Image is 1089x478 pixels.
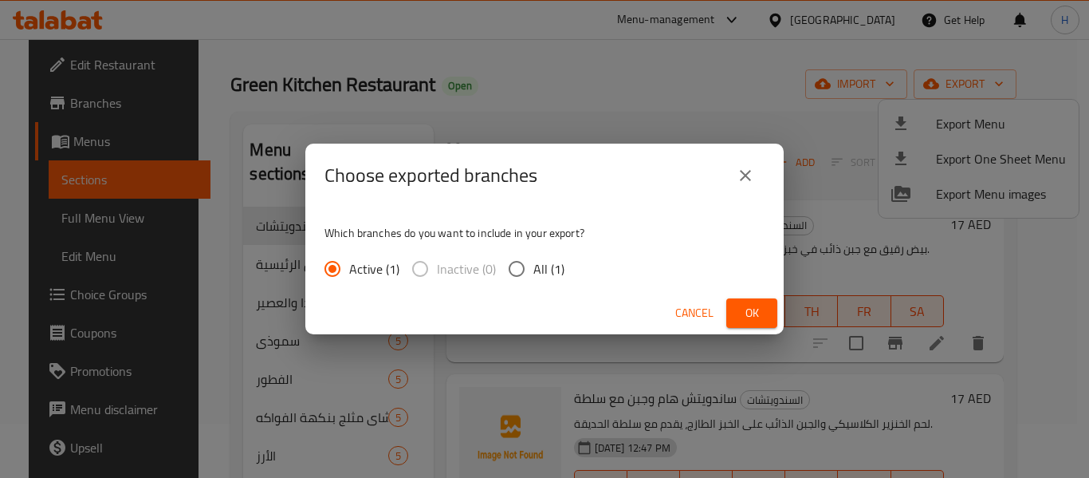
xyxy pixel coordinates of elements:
span: All (1) [533,259,564,279]
button: Cancel [669,298,720,328]
button: close [726,156,765,195]
p: Which branches do you want to include in your export? [324,225,765,241]
h2: Choose exported branches [324,163,537,188]
span: Ok [739,303,765,323]
button: Ok [726,298,777,328]
span: Active (1) [349,259,399,279]
span: Inactive (0) [437,259,496,279]
span: Cancel [675,303,714,323]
